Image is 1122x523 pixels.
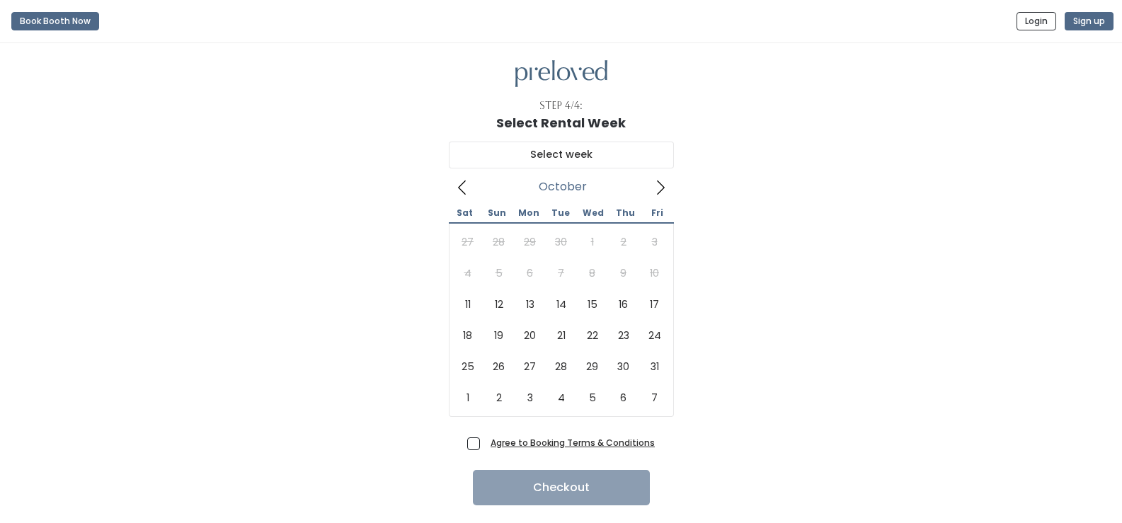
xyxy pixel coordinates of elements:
[546,289,577,320] span: October 14, 2025
[608,351,639,382] span: October 30, 2025
[608,320,639,351] span: October 23, 2025
[452,320,483,351] span: October 18, 2025
[483,351,515,382] span: October 26, 2025
[1065,12,1114,30] button: Sign up
[496,116,626,130] h1: Select Rental Week
[515,351,546,382] span: October 27, 2025
[481,209,513,217] span: Sun
[539,98,583,113] div: Step 4/4:
[452,351,483,382] span: October 25, 2025
[546,351,577,382] span: October 28, 2025
[539,184,587,190] span: October
[473,470,650,505] button: Checkout
[641,209,673,217] span: Fri
[515,382,546,413] span: November 3, 2025
[639,351,670,382] span: October 31, 2025
[452,382,483,413] span: November 1, 2025
[483,382,515,413] span: November 2, 2025
[11,12,99,30] button: Book Booth Now
[449,142,674,168] input: Select week
[546,320,577,351] span: October 21, 2025
[577,209,609,217] span: Wed
[483,320,515,351] span: October 19, 2025
[452,289,483,320] span: October 11, 2025
[515,60,607,88] img: preloved logo
[1017,12,1056,30] button: Login
[577,320,608,351] span: October 22, 2025
[608,382,639,413] span: November 6, 2025
[639,320,670,351] span: October 24, 2025
[609,209,641,217] span: Thu
[491,437,655,449] a: Agree to Booking Terms & Conditions
[449,209,481,217] span: Sat
[546,382,577,413] span: November 4, 2025
[577,351,608,382] span: October 29, 2025
[11,6,99,37] a: Book Booth Now
[608,289,639,320] span: October 16, 2025
[513,209,544,217] span: Mon
[577,382,608,413] span: November 5, 2025
[483,289,515,320] span: October 12, 2025
[545,209,577,217] span: Tue
[515,289,546,320] span: October 13, 2025
[515,320,546,351] span: October 20, 2025
[577,289,608,320] span: October 15, 2025
[639,289,670,320] span: October 17, 2025
[639,382,670,413] span: November 7, 2025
